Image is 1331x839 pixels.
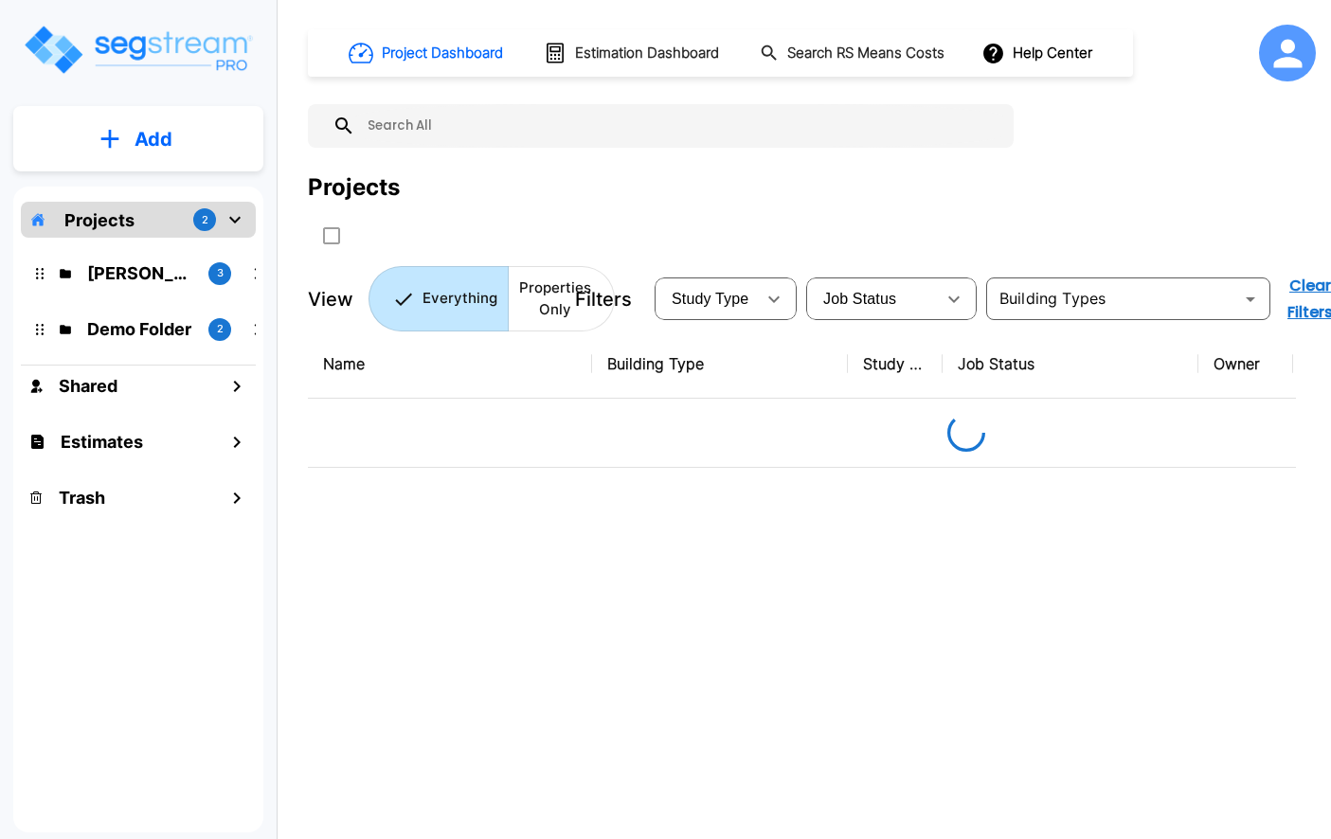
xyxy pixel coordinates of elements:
[369,266,615,331] div: Platform
[823,291,896,307] span: Job Status
[355,104,1004,148] input: Search All
[59,485,105,510] h1: Trash
[519,277,591,320] p: Properties Only
[217,321,224,337] p: 2
[575,43,719,64] h1: Estimation Dashboard
[1237,286,1264,312] button: Open
[313,217,351,255] button: SelectAll
[135,125,172,153] p: Add
[508,266,615,331] button: Properties Only
[87,260,193,286] p: ROMO Projects
[978,35,1100,71] button: Help Center
[992,286,1233,312] input: Building Types
[87,316,193,342] p: Demo Folder
[1198,330,1293,399] th: Owner
[59,373,117,399] h1: Shared
[848,330,943,399] th: Study Type
[64,207,135,233] p: Projects
[61,429,143,455] h1: Estimates
[308,285,353,313] p: View
[202,212,208,228] p: 2
[810,273,935,326] div: Select
[536,33,729,73] button: Estimation Dashboard
[308,330,592,399] th: Name
[658,273,755,326] div: Select
[787,43,944,64] h1: Search RS Means Costs
[22,23,254,77] img: Logo
[752,35,955,72] button: Search RS Means Costs
[672,291,748,307] span: Study Type
[341,32,513,74] button: Project Dashboard
[592,330,848,399] th: Building Type
[382,43,503,64] h1: Project Dashboard
[13,112,263,167] button: Add
[217,265,224,281] p: 3
[943,330,1198,399] th: Job Status
[369,266,509,331] button: Everything
[423,288,497,310] p: Everything
[308,170,400,205] div: Projects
